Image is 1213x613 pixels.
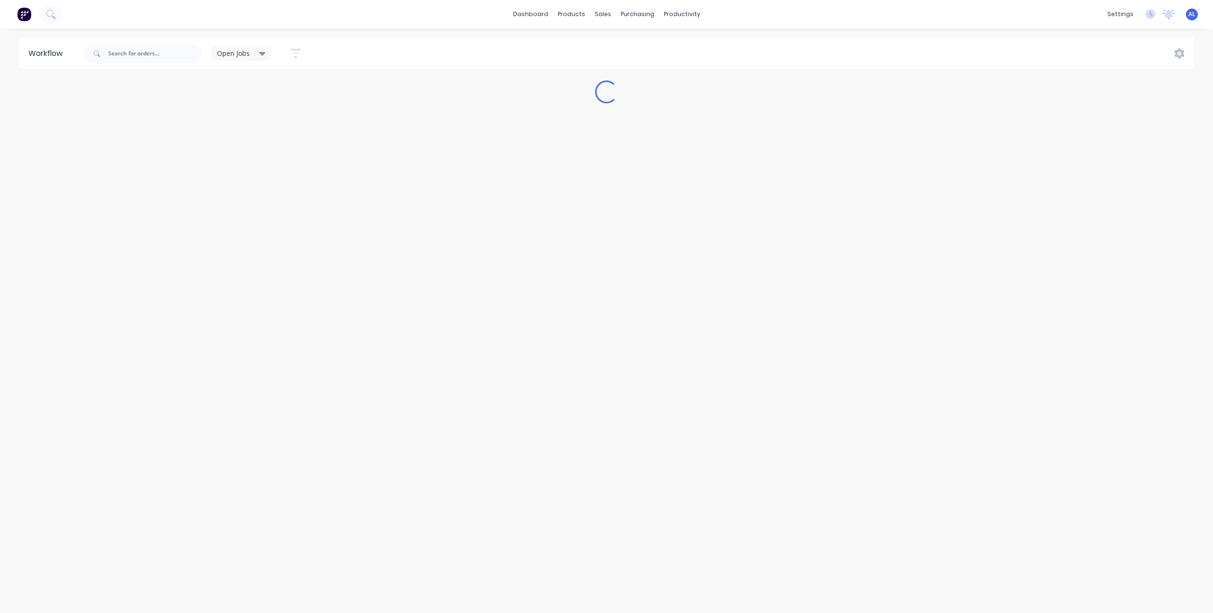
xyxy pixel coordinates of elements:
[1103,7,1138,21] div: settings
[1188,10,1195,18] span: AL
[17,7,31,21] img: Factory
[28,48,67,59] div: Workflow
[108,44,202,63] input: Search for orders...
[616,7,659,21] div: purchasing
[553,7,590,21] div: products
[590,7,616,21] div: sales
[508,7,553,21] a: dashboard
[217,48,250,58] span: Open Jobs
[659,7,705,21] div: productivity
